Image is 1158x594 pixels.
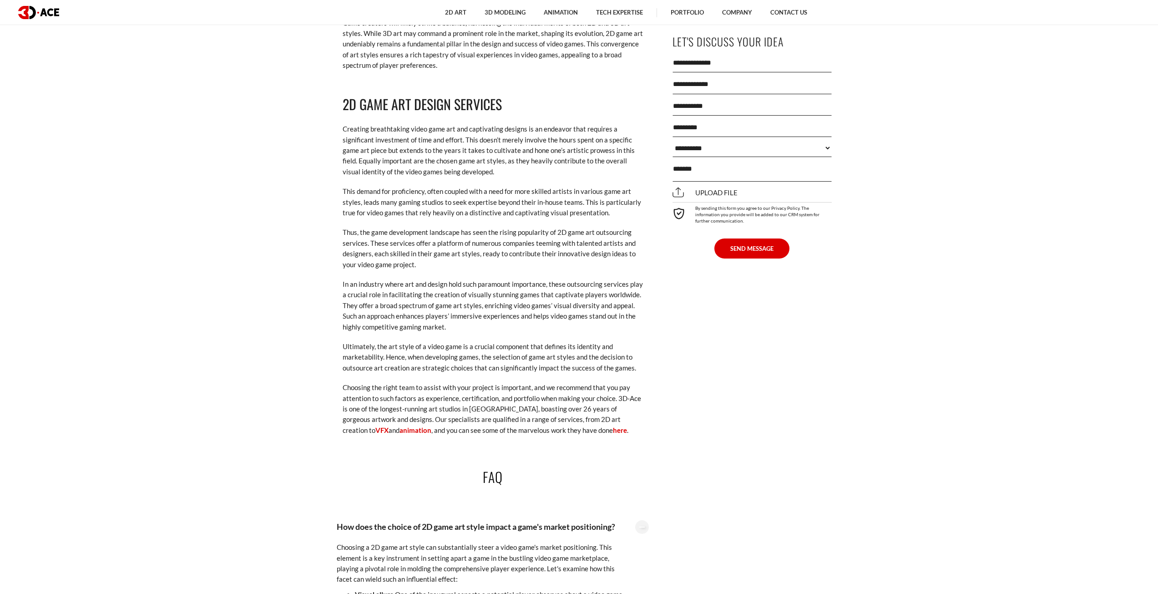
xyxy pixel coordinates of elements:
a: here [613,426,627,434]
p: Creating breathtaking video game art and captivating designs is an endeavor that requires a signi... [343,124,643,177]
p: Ultimately, the art style of a video game is a crucial component that defines its identity and ma... [343,341,643,373]
img: logo dark [18,6,59,19]
p: In an industry where art and design hold such paramount importance, these outsourcing services pl... [343,279,643,332]
h2: FAQ [334,467,652,487]
h2: 2D game art design services [343,94,643,115]
p: Looking to the future, we foresee a continued demand for diverse game art styles and technologies... [343,7,643,71]
a: VFX [375,426,389,434]
button: SEND MESSAGE [714,239,789,259]
p: Choosing the right team to assist with your project is important, and we recommend that you pay a... [343,382,643,436]
p: Choosing a 2D game art style can substantially steer a video game's market positioning. This elem... [337,542,626,585]
span: Upload file [673,188,738,197]
div: By sending this form you agree to our Privacy Policy. The information you provide will be added t... [673,202,832,224]
p: Thus, the game development landscape has seen the rising popularity of 2D game art outsourcing se... [343,227,643,270]
p: This demand for proficiency, often coupled with a need for more skilled artists in various game a... [343,186,643,218]
a: animation [399,426,431,434]
p: How does the choice of 2D game art style impact a game's market positioning? [337,520,626,533]
p: Let's Discuss Your Idea [673,31,832,52]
